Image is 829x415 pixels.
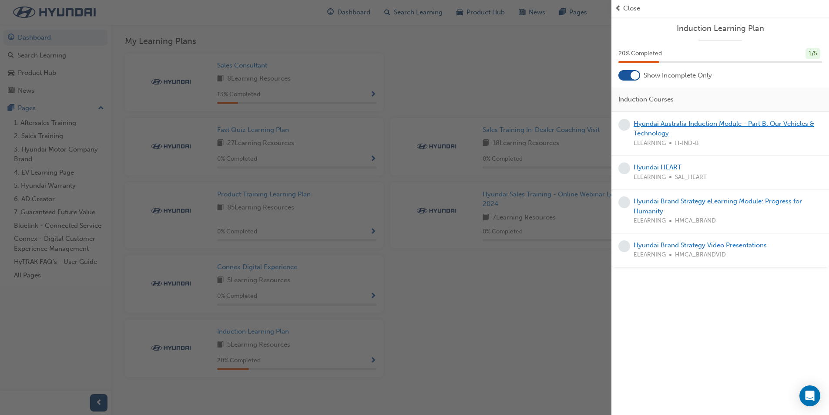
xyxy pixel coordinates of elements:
[634,241,767,249] a: Hyundai Brand Strategy Video Presentations
[799,385,820,406] div: Open Intercom Messenger
[634,216,666,226] span: ELEARNING
[615,3,826,13] button: prev-iconClose
[618,94,674,105] span: Induction Courses
[675,250,726,260] span: HMCA_BRANDVID
[618,196,630,208] span: learningRecordVerb_NONE-icon
[634,250,666,260] span: ELEARNING
[675,138,699,148] span: H-IND-B
[634,172,666,182] span: ELEARNING
[618,24,822,34] a: Induction Learning Plan
[618,162,630,174] span: learningRecordVerb_NONE-icon
[806,48,820,60] div: 1 / 5
[623,3,640,13] span: Close
[675,172,707,182] span: SAL_HEART
[644,71,712,81] span: Show Incomplete Only
[618,240,630,252] span: learningRecordVerb_NONE-icon
[634,120,814,138] a: Hyundai Australia Induction Module - Part B: Our Vehicles & Technology
[634,197,802,215] a: Hyundai Brand Strategy eLearning Module: Progress for Humanity
[618,119,630,131] span: learningRecordVerb_NONE-icon
[618,49,662,59] span: 20 % Completed
[675,216,716,226] span: HMCA_BRAND
[615,3,621,13] span: prev-icon
[634,163,681,171] a: Hyundai HEART
[634,138,666,148] span: ELEARNING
